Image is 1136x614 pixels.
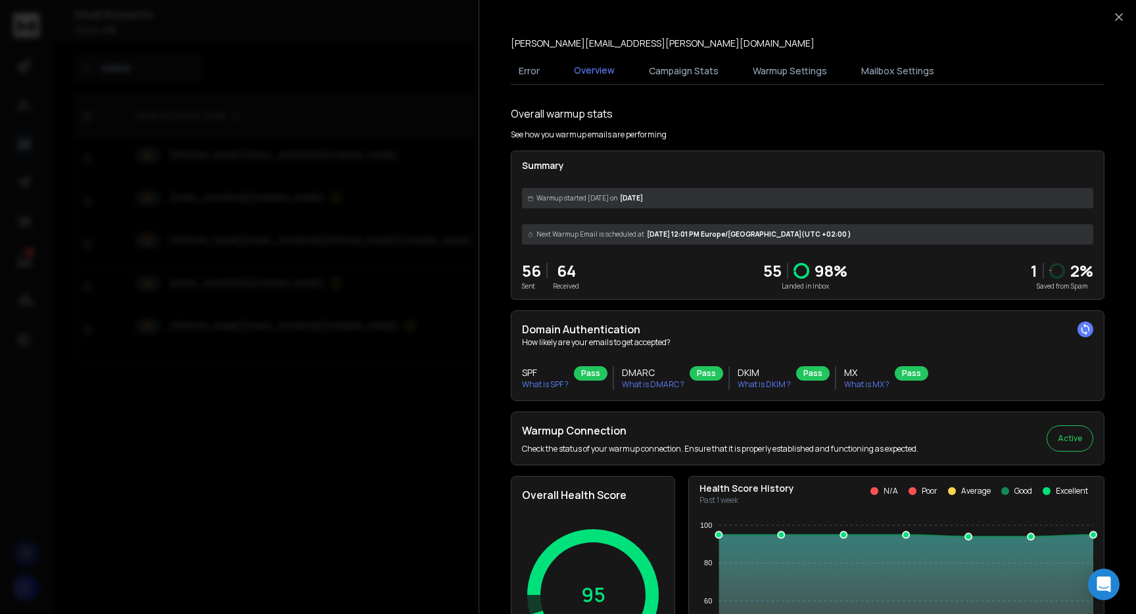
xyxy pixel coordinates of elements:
[511,130,667,140] p: See how you warmup emails are performing
[522,337,1093,348] p: How likely are your emails to get accepted?
[1056,486,1088,496] p: Excellent
[699,482,794,495] p: Health Score History
[745,57,835,85] button: Warmup Settings
[536,229,644,239] span: Next Warmup Email is scheduled at
[553,260,579,281] p: 64
[522,281,541,291] p: Sent
[574,366,607,381] div: Pass
[815,260,847,281] p: 98 %
[522,423,918,438] h2: Warmup Connection
[522,260,541,281] p: 56
[704,597,712,605] tspan: 60
[581,583,605,607] p: 95
[622,366,684,379] h3: DMARC
[844,366,889,379] h3: MX
[1014,486,1032,496] p: Good
[553,281,579,291] p: Received
[922,486,937,496] p: Poor
[522,224,1093,245] div: [DATE] 12:01 PM Europe/[GEOGRAPHIC_DATA] (UTC +02:00 )
[522,321,1093,337] h2: Domain Authentication
[1031,281,1093,291] p: Saved from Spam
[511,57,548,85] button: Error
[895,366,928,381] div: Pass
[522,487,664,503] h2: Overall Health Score
[1031,260,1037,281] strong: 1
[690,366,723,381] div: Pass
[522,444,918,454] p: Check the status of your warmup connection. Ensure that it is properly established and functionin...
[1088,569,1120,600] div: Open Intercom Messenger
[961,486,991,496] p: Average
[522,159,1093,172] p: Summary
[738,366,791,379] h3: DKIM
[704,559,712,567] tspan: 80
[853,57,942,85] button: Mailbox Settings
[511,106,613,122] h1: Overall warmup stats
[884,486,898,496] p: N/A
[622,379,684,390] p: What is DMARC ?
[763,281,847,291] p: Landed in Inbox
[763,260,782,281] p: 55
[566,56,623,86] button: Overview
[522,379,569,390] p: What is SPF ?
[522,366,569,379] h3: SPF
[738,379,791,390] p: What is DKIM ?
[641,57,726,85] button: Campaign Stats
[1047,425,1093,452] button: Active
[699,495,794,506] p: Past 1 week
[700,521,712,529] tspan: 100
[522,188,1093,208] div: [DATE]
[796,366,830,381] div: Pass
[844,379,889,390] p: What is MX ?
[536,193,617,203] span: Warmup started [DATE] on
[511,37,815,50] p: [PERSON_NAME][EMAIL_ADDRESS][PERSON_NAME][DOMAIN_NAME]
[1070,260,1093,281] p: 2 %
